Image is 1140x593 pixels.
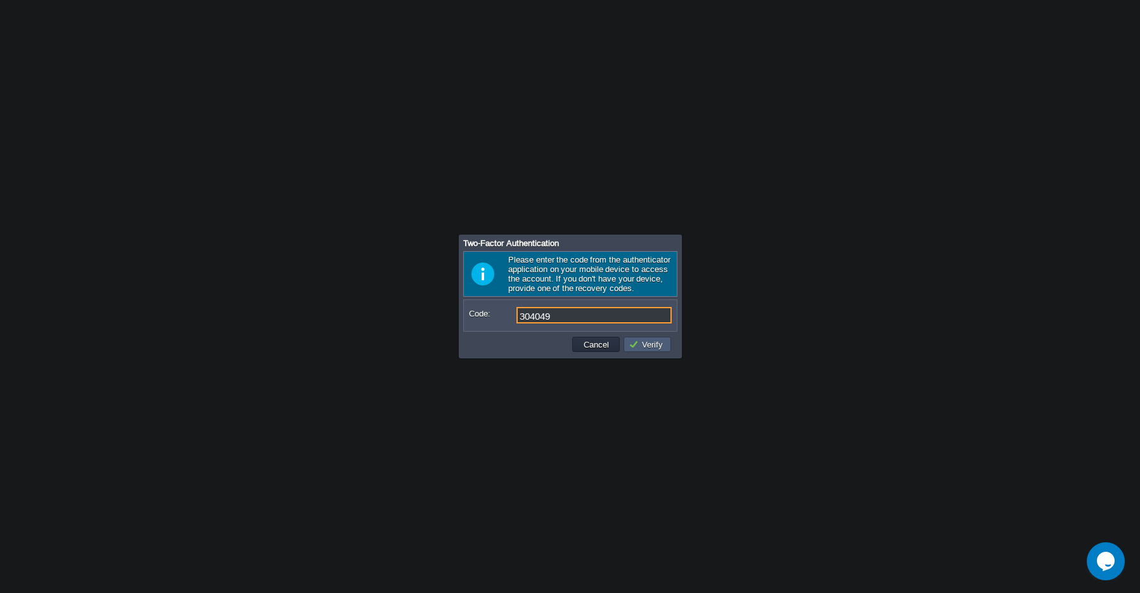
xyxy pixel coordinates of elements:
label: Code: [469,307,515,320]
iframe: chat widget [1087,542,1127,580]
button: Verify [629,339,667,350]
div: Please enter the code from the authenticator application on your mobile device to access the acco... [463,251,677,297]
span: Two-Factor Authentication [463,238,559,248]
button: Cancel [580,339,613,350]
